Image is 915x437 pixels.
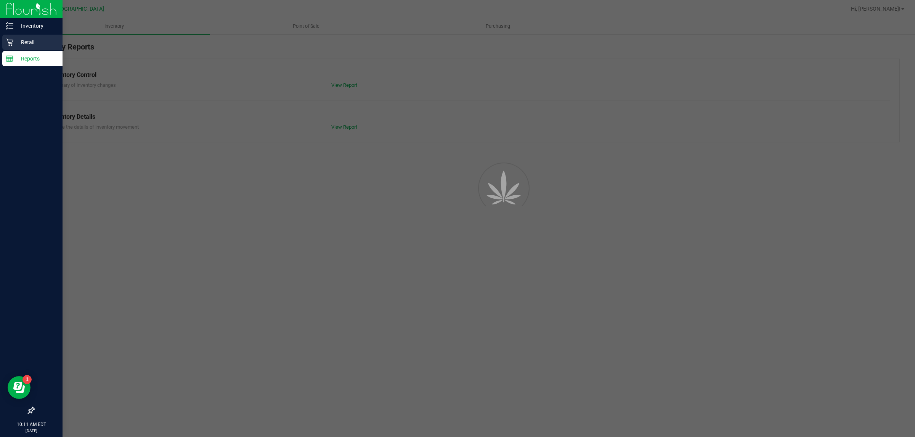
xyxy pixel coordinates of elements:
[6,22,13,30] inline-svg: Inventory
[13,38,59,47] p: Retail
[13,21,59,30] p: Inventory
[3,428,59,434] p: [DATE]
[6,55,13,62] inline-svg: Reports
[3,421,59,428] p: 10:11 AM EDT
[22,375,32,384] iframe: Resource center unread badge
[8,376,30,399] iframe: Resource center
[6,38,13,46] inline-svg: Retail
[13,54,59,63] p: Reports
